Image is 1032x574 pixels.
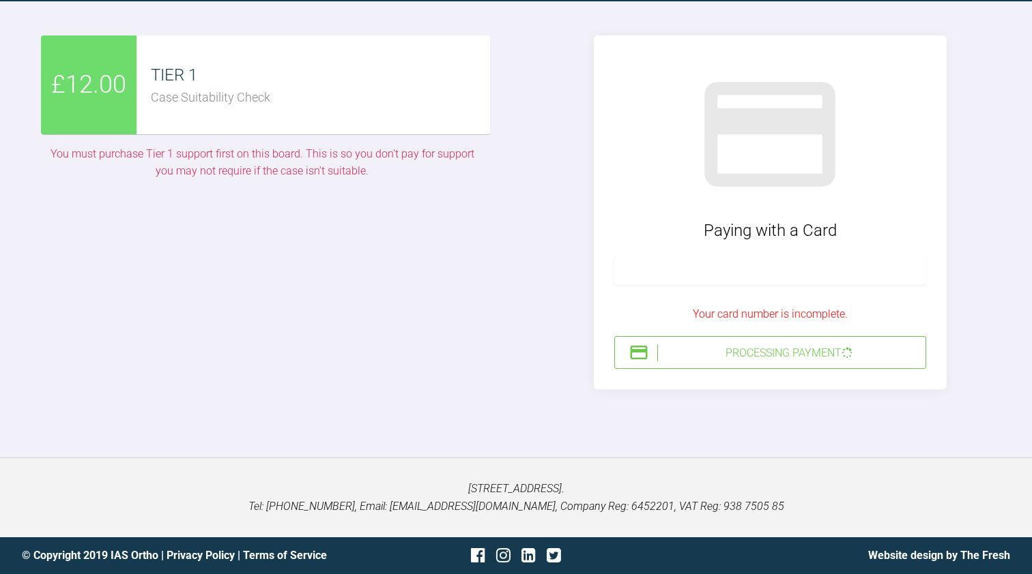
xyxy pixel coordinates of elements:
[868,549,1010,562] a: Website design by The Fresh
[151,88,490,108] div: Case Suitability Check
[151,62,490,88] div: TIER 1
[691,56,848,213] img: stripeGray.902526a8.svg
[629,342,649,363] img: stripeIcon.ae7d7783.svg
[22,480,1010,515] p: [STREET_ADDRESS]. Tel: [PHONE_NUMBER], Email: [EMAIL_ADDRESS][DOMAIN_NAME], Company Reg: 6452201,...
[243,549,327,562] a: Terms of Service
[623,265,917,277] iframe: Secure card payment input frame
[614,217,926,243] div: Paying with a Card
[167,549,235,562] a: Privacy Policy
[41,145,483,180] div: You must purchase Tier 1 support first on this board. This is so you don't pay for support you ma...
[657,344,920,362] div: Processing Payment
[22,547,352,564] div: © Copyright 2019 IAS Ortho | |
[614,305,926,323] div: Your card number is incomplete.
[51,65,126,105] span: £12.00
